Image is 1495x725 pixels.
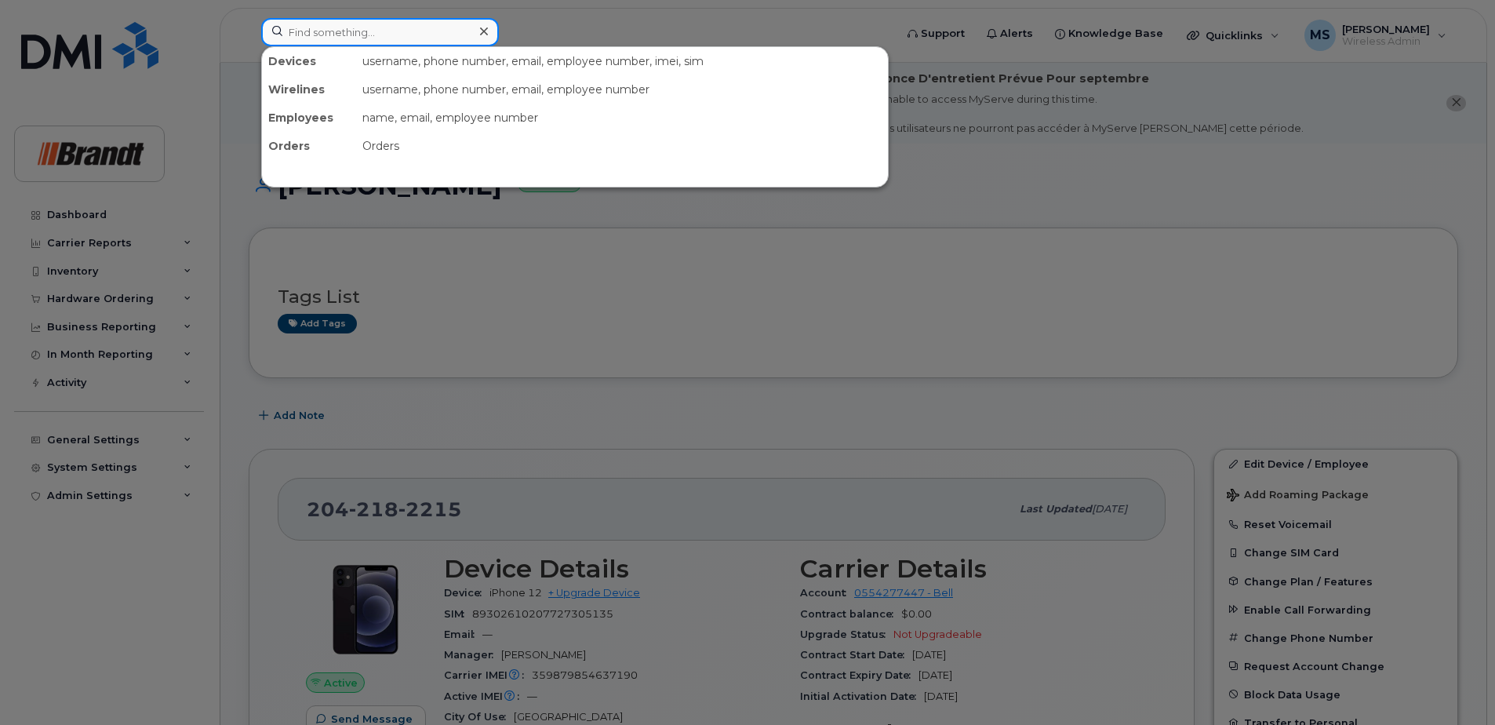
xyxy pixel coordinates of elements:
div: Orders [262,132,356,160]
div: Employees [262,104,356,132]
div: Wirelines [262,75,356,104]
div: username, phone number, email, employee number [356,75,888,104]
div: Devices [262,47,356,75]
div: username, phone number, email, employee number, imei, sim [356,47,888,75]
div: name, email, employee number [356,104,888,132]
div: Orders [356,132,888,160]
